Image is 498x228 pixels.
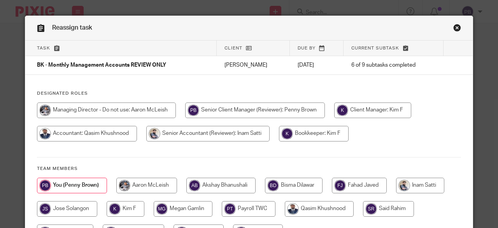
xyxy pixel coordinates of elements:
span: Reassign task [52,25,92,31]
span: Client [224,46,242,50]
span: BK - Monthly Management Accounts REVIEW ONLY [37,63,166,68]
span: Task [37,46,50,50]
h4: Team members [37,166,461,172]
td: 6 of 9 subtasks completed [344,56,444,75]
span: Due by [298,46,316,50]
p: [PERSON_NAME] [224,61,282,69]
h4: Designated Roles [37,90,461,97]
a: Close this dialog window [453,24,461,34]
p: [DATE] [298,61,336,69]
span: Current subtask [351,46,399,50]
